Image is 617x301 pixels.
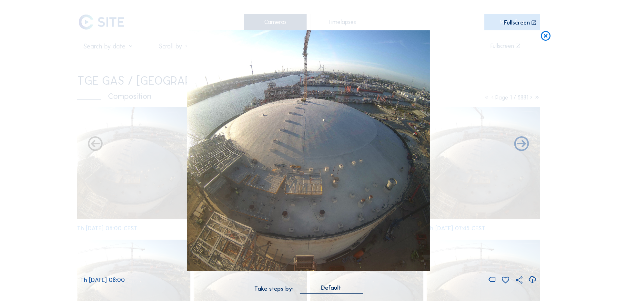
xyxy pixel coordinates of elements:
[513,136,531,153] i: Back
[504,20,530,26] div: Fullscreen
[80,276,125,284] span: Th [DATE] 08:00
[254,286,293,292] div: Take steps by:
[187,30,430,271] img: Image
[321,285,341,291] div: Default
[86,136,104,153] i: Forward
[300,285,363,294] div: Default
